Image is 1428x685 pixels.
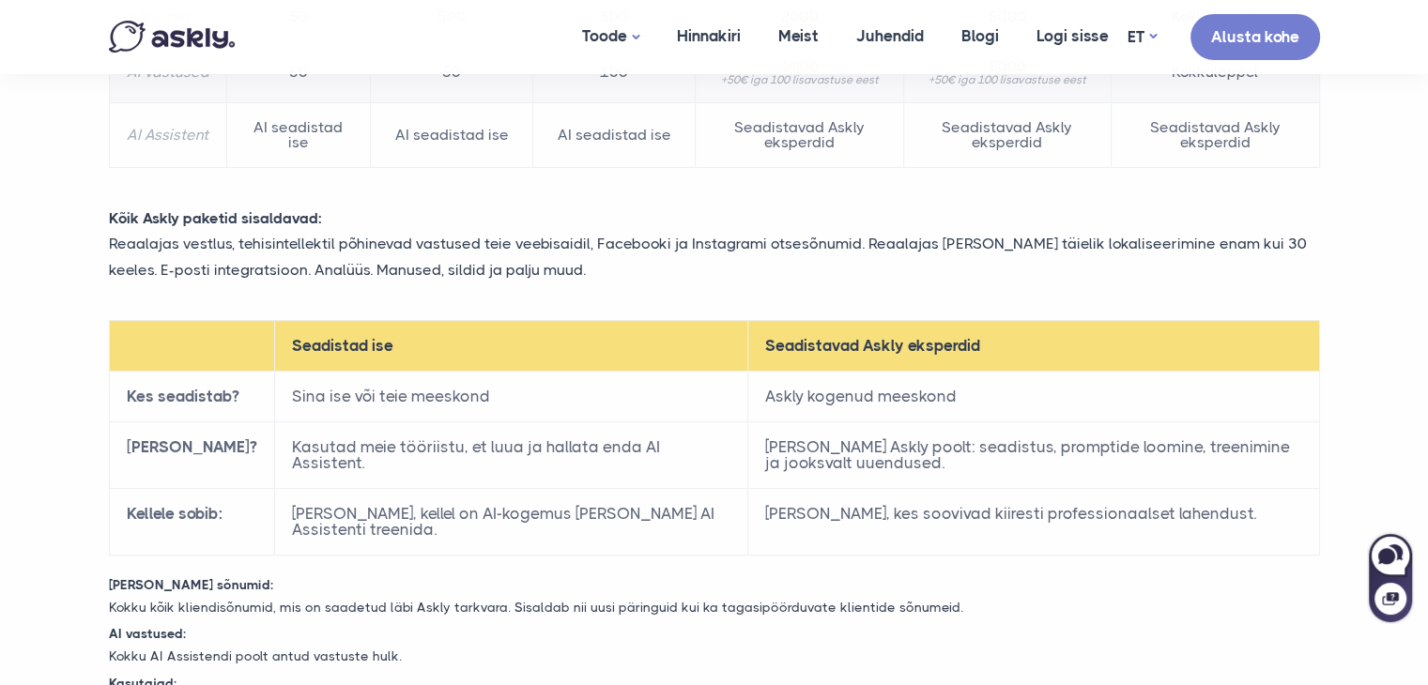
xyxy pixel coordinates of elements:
th: Kellele sobib: [109,488,274,555]
td: Seadistavad Askly eksperdid [696,103,903,168]
td: AI seadistad ise [533,103,696,168]
th: Kes seadistab? [109,371,274,421]
th: [PERSON_NAME]? [109,421,274,488]
td: [PERSON_NAME], kellel on AI-kogemus [PERSON_NAME] AI Assistenti treenida. [274,488,748,555]
td: AI seadistad ise [370,103,532,168]
td: Sina ise või teie meeskond [274,371,748,421]
img: Askly [109,21,235,53]
strong: AI vastused: [109,626,186,641]
td: AI seadistad ise [226,103,370,168]
iframe: Askly chat [1367,530,1414,624]
td: Kasutad meie tööriistu, et luua ja hallata enda AI Assistent. [274,421,748,488]
th: AI Assistent [109,103,226,168]
td: Askly kogenud meeskond [748,371,1319,421]
a: Alusta kohe [1190,14,1320,60]
span: Kokkuleppel [1129,65,1301,80]
p: Kokku AI Assistendi poolt antud vastuste hulk. [95,646,1334,668]
td: [PERSON_NAME], kes soovivad kiiresti professionaalset lahendust. [748,488,1319,555]
strong: Kõik Askly paketid sisaldavad: [109,209,322,227]
td: [PERSON_NAME] Askly poolt: seadistus, promptide loomine, treenimine ja jooksvalt uuendused. [748,421,1319,488]
small: +50€ iga 100 lisavastuse eest [713,74,885,85]
strong: [PERSON_NAME] sõnumid: [109,577,273,592]
th: Seadistavad Askly eksperdid [748,320,1319,371]
p: Reaalajas vestlus, tehisintellektil põhinevad vastused teie veebisaidil, Facebooki ja Instagrami ... [95,231,1334,282]
small: +50€ iga 100 lisavastuse eest [921,74,1094,85]
a: ET [1128,23,1157,51]
td: Seadistavad Askly eksperdid [903,103,1111,168]
td: Seadistavad Askly eksperdid [1112,103,1319,168]
p: Kokku kõik kliendisõnumid, mis on saadetud läbi Askly tarkvara. Sisaldab nii uusi päringuid kui k... [95,597,1334,619]
th: Seadistad ise [274,320,748,371]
